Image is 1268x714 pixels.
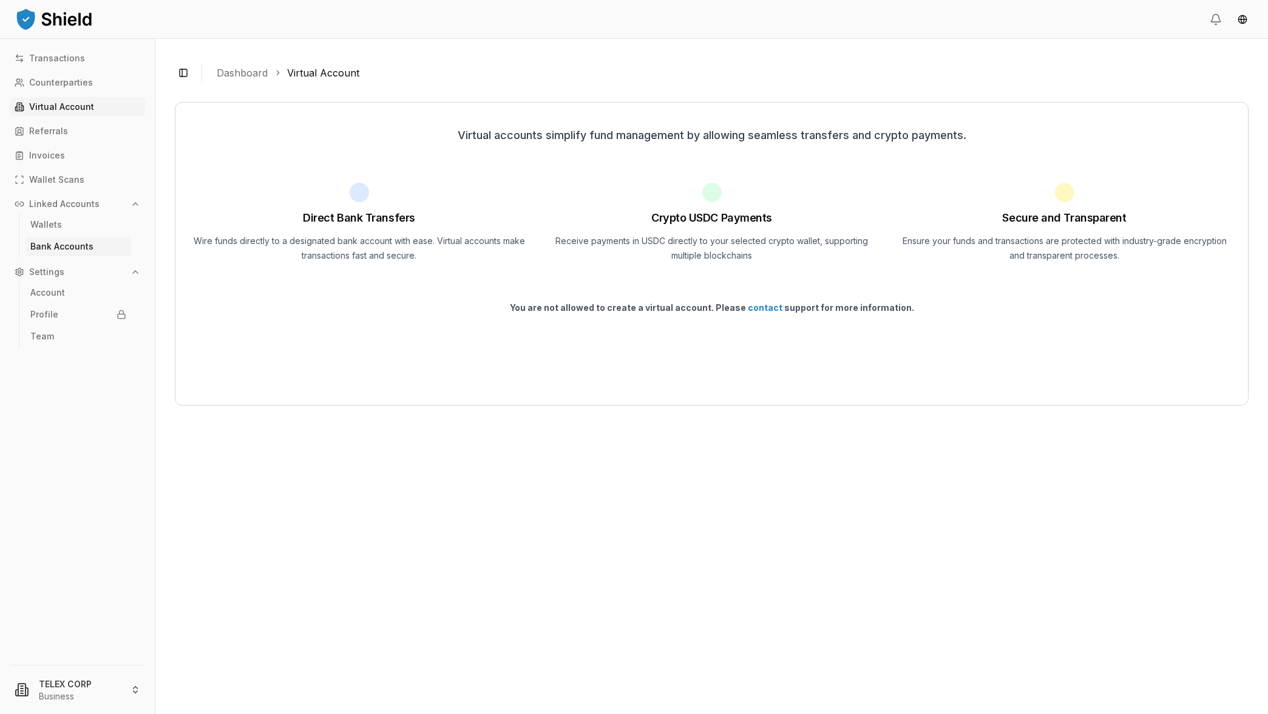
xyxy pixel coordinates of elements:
p: Invoices [29,151,65,160]
p: Counterparties [29,78,93,87]
nav: breadcrumb [217,66,1239,80]
p: Business [39,690,121,702]
p: TELEX CORP [39,678,121,690]
p: Referrals [29,127,68,135]
button: Linked Accounts [10,194,145,214]
a: Wallets [25,215,131,234]
p: Virtual accounts simplify fund management by allowing seamless transfers and crypto payments. [190,127,1233,144]
a: Transactions [10,49,145,68]
a: Referrals [10,121,145,141]
a: Invoices [10,146,145,165]
p: Account [30,288,65,297]
span: You are not allowed to create a virtual account. Please [510,302,748,313]
p: Team [30,332,54,341]
a: contact [748,302,782,313]
a: Counterparties [10,73,145,92]
a: Dashboard [217,66,268,80]
p: Settings [29,268,64,276]
h1: Direct Bank Transfers [303,209,415,226]
p: Profile [30,310,58,319]
p: Wallet Scans [29,175,84,184]
p: Wire funds directly to a designated bank account with ease. Virtual accounts make transactions fa... [190,234,528,263]
p: Transactions [29,54,85,63]
h1: Crypto USDC Payments [651,209,772,226]
p: Ensure your funds and transactions are protected with industry-grade encryption and transparent p... [895,234,1233,263]
a: Profile [25,305,131,324]
a: Bank Accounts [25,237,131,256]
button: TELEX CORPBusiness [5,670,150,709]
a: Account [25,283,131,302]
button: Settings [10,262,145,282]
a: Team [25,327,131,346]
p: Receive payments in USDC directly to your selected crypto wallet, supporting multiple blockchains [543,234,881,263]
p: Linked Accounts [29,200,100,208]
p: Bank Accounts [30,242,93,251]
h1: Secure and Transparent [1002,209,1126,226]
a: Virtual Account [287,66,359,80]
a: Wallet Scans [10,170,145,189]
p: Virtual Account [29,103,94,111]
span: support for more information. [782,302,914,313]
a: Virtual Account [10,97,145,117]
img: ShieldPay Logo [15,7,93,31]
p: Wallets [30,220,62,229]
